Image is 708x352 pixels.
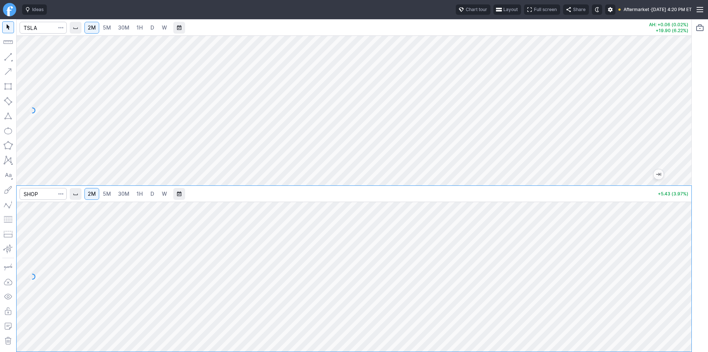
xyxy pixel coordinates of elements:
[159,188,170,200] a: W
[100,22,114,34] a: 5M
[150,191,154,197] span: D
[84,22,99,34] a: 2M
[605,4,615,15] button: Settings
[20,188,67,200] input: Search
[653,169,664,180] button: Jump to the most recent bar
[2,199,14,211] button: Elliott waves
[115,188,133,200] a: 30M
[70,22,81,34] button: Interval
[2,81,14,92] button: Rectangle
[649,28,688,33] p: +19.90 (6.22%)
[466,6,487,13] span: Chart tour
[103,24,111,31] span: 5M
[2,320,14,332] button: Add note
[573,6,586,13] span: Share
[2,95,14,107] button: Rotated rectangle
[115,22,133,34] a: 30M
[159,22,170,34] a: W
[22,4,47,15] button: Ideas
[146,188,158,200] a: D
[20,22,67,34] input: Search
[133,22,146,34] a: 1H
[2,21,14,33] button: Mouse
[118,24,129,31] span: 30M
[136,191,143,197] span: 1H
[118,191,129,197] span: 30M
[651,6,692,13] span: [DATE] 4:20 PM ET
[2,36,14,48] button: Measure
[592,4,602,15] button: Toggle dark mode
[88,191,96,197] span: 2M
[2,110,14,122] button: Triangle
[162,24,167,31] span: W
[150,24,154,31] span: D
[162,191,167,197] span: W
[2,291,14,303] button: Hide drawings
[3,3,16,16] a: Finviz.com
[88,24,96,31] span: 2M
[2,261,14,273] button: Drawing mode: Single
[133,188,146,200] a: 1H
[658,192,688,196] p: +5.43 (3.97%)
[2,154,14,166] button: XABCD
[534,6,557,13] span: Full screen
[2,51,14,63] button: Line
[173,188,185,200] button: Range
[694,22,706,34] button: Portfolio watchlist
[2,140,14,151] button: Polygon
[84,188,99,200] a: 2M
[70,188,81,200] button: Interval
[649,23,688,27] p: AH: +0.06 (0.02%)
[456,4,490,15] button: Chart tour
[2,305,14,317] button: Lock drawings
[2,276,14,288] button: Drawings autosave: Off
[2,213,14,225] button: Fibonacci retracements
[100,188,114,200] a: 5M
[2,66,14,78] button: Arrow
[136,24,143,31] span: 1H
[56,188,66,200] button: Search
[493,4,521,15] button: Layout
[563,4,589,15] button: Share
[2,184,14,196] button: Brush
[56,22,66,34] button: Search
[32,6,44,13] span: Ideas
[2,228,14,240] button: Position
[2,335,14,347] button: Remove all drawings
[146,22,158,34] a: D
[173,22,185,34] button: Range
[503,6,518,13] span: Layout
[103,191,111,197] span: 5M
[2,243,14,255] button: Anchored VWAP
[524,4,560,15] button: Full screen
[2,169,14,181] button: Text
[624,6,651,13] span: Aftermarket ·
[2,125,14,137] button: Ellipse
